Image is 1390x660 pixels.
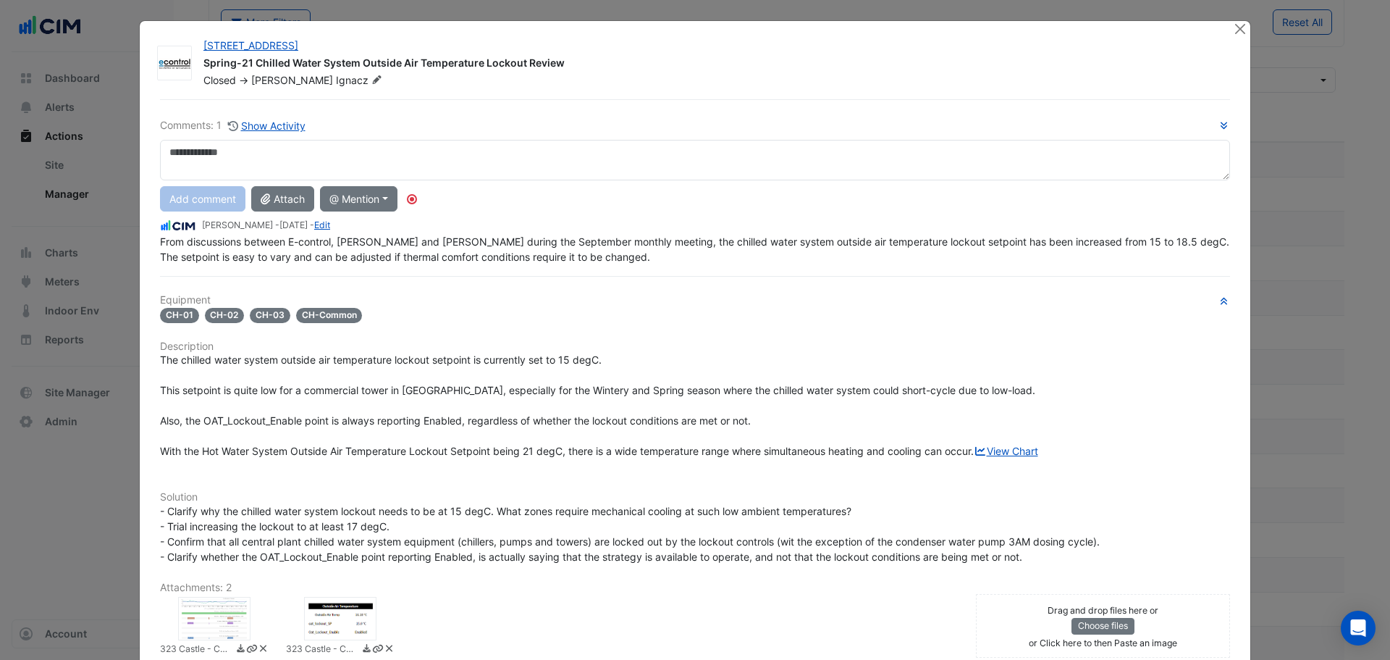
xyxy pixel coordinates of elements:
small: [PERSON_NAME] - - [202,219,330,232]
span: From discussions between E-control, [PERSON_NAME] and [PERSON_NAME] during the September monthly ... [160,235,1229,263]
a: Delete [258,643,269,658]
a: Download [361,643,372,658]
span: - Clarify why the chilled water system lockout needs to be at 15 degC. What zones require mechani... [160,505,1100,563]
a: [STREET_ADDRESS] [203,39,298,51]
small: or Click here to then Paste an image [1029,638,1177,648]
span: CH-03 [250,308,290,323]
small: 323 Castle - CHWS OAT Lockout Control Review - PEAK Chart.PNG [160,643,232,658]
h6: Equipment [160,294,1230,306]
button: Show Activity [227,117,306,134]
button: @ Mention [320,186,397,212]
button: Close [1232,21,1247,36]
a: Download [235,643,246,658]
span: CH-02 [205,308,245,323]
a: Copy link to clipboard [372,643,383,658]
span: The chilled water system outside air temperature lockout setpoint is currently set to 15 degC. Th... [160,354,1038,457]
span: CH-01 [160,308,199,323]
small: 323 Castle - CHWS OAT Lockout Control Review.PNG [286,643,358,658]
a: Copy link to clipboard [246,643,257,658]
h6: Description [160,341,1230,353]
span: CH-Common [296,308,363,323]
div: Comments: 1 [160,117,306,134]
img: econtrol [158,57,191,71]
button: Attach [251,186,314,212]
div: Spring-21 Chilled Water System Outside Air Temperature Lockout Review [203,56,1216,73]
span: [PERSON_NAME] [251,74,333,86]
h6: Attachments: 2 [160,582,1230,594]
div: Tooltip anchor [405,193,418,206]
div: 323 Castle - CHWS OAT Lockout Control Review - PEAK Chart.PNG [178,597,250,640]
div: 323 Castle - CHWS OAT Lockout Control Review.PNG [304,597,376,640]
span: 2021-09-21 15:05:09 [279,220,308,230]
img: CIM [160,218,196,234]
div: Open Intercom Messenger [1341,611,1376,646]
a: Edit [314,220,330,230]
button: Choose files [1071,618,1134,634]
span: -> [239,74,248,86]
small: Drag and drop files here or [1048,605,1158,616]
a: Delete [384,643,395,658]
a: View Chart [974,445,1038,457]
span: Ignacz [336,73,385,88]
h6: Solution [160,491,1230,504]
span: Closed [203,74,236,86]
